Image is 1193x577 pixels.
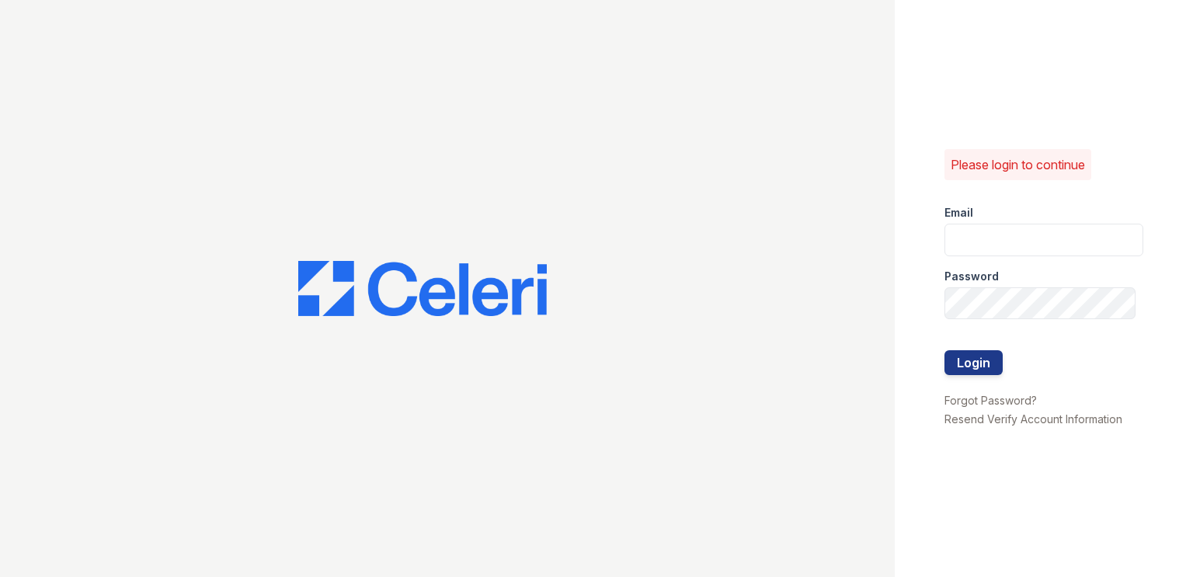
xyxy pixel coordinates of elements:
[951,155,1085,174] p: Please login to continue
[944,350,1003,375] button: Login
[944,269,999,284] label: Password
[944,412,1122,426] a: Resend Verify Account Information
[298,261,547,317] img: CE_Logo_Blue-a8612792a0a2168367f1c8372b55b34899dd931a85d93a1a3d3e32e68fde9ad4.png
[944,205,973,221] label: Email
[944,394,1037,407] a: Forgot Password?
